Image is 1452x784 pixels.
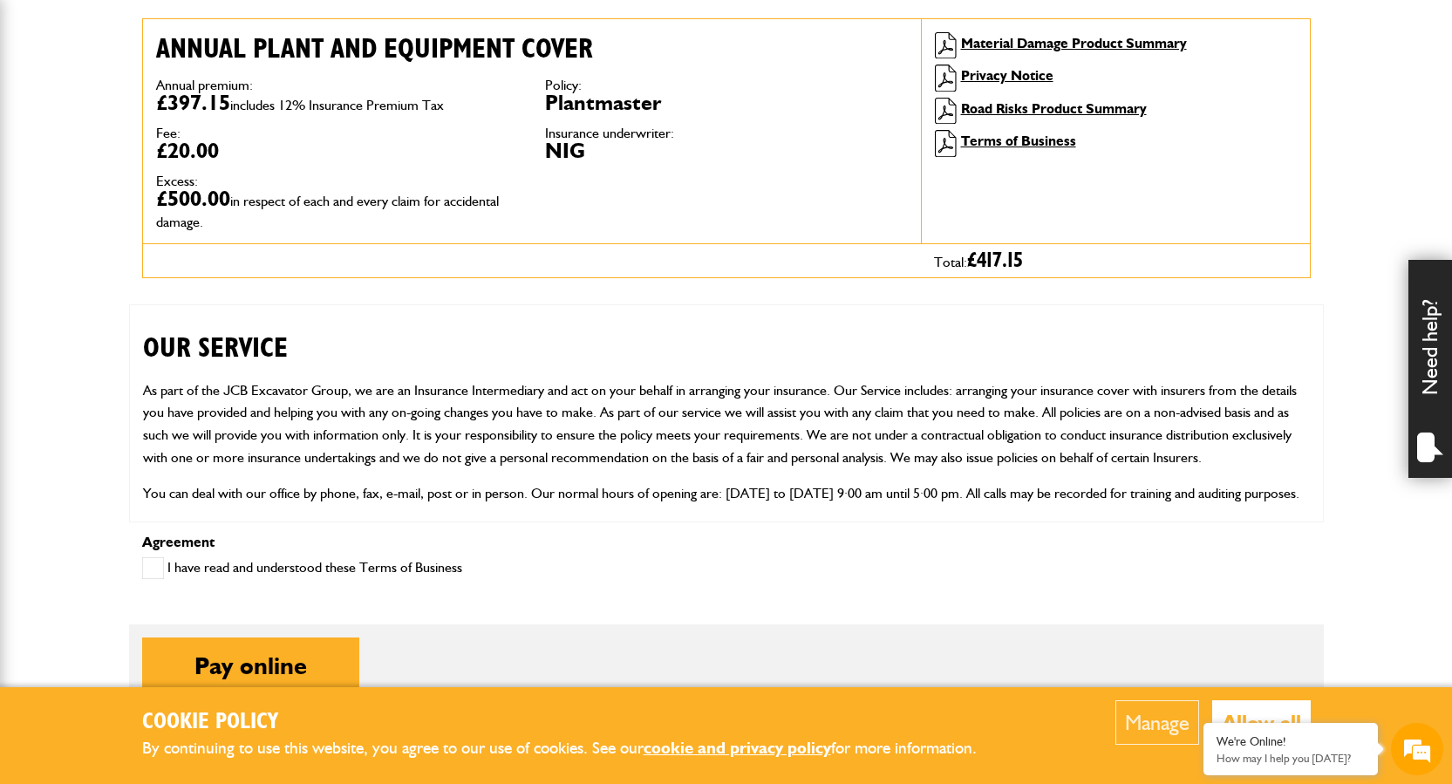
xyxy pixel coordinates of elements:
p: How may I help you today? [1217,752,1365,765]
div: Total: [921,244,1310,277]
div: We're Online! [1217,734,1365,749]
h2: OUR SERVICE [143,305,1310,365]
dd: NIG [545,140,908,161]
a: Material Damage Product Summary [961,35,1187,51]
button: Allow all [1212,700,1311,745]
span: 417.15 [977,250,1023,271]
dt: Annual premium: [156,78,519,92]
p: By continuing to use this website, you agree to our use of cookies. See our for more information. [142,735,1005,762]
p: You can deal with our office by phone, fax, e-mail, post or in person. Our normal hours of openin... [143,482,1310,505]
button: Pay online [142,637,359,693]
h2: Annual plant and equipment cover [156,32,908,65]
dd: Plantmaster [545,92,908,113]
dt: Excess: [156,174,519,188]
button: Manage [1115,700,1199,745]
a: cookie and privacy policy [644,738,831,758]
a: Road Risks Product Summary [961,100,1147,117]
dd: £20.00 [156,140,519,161]
a: Privacy Notice [961,67,1053,84]
span: £ [967,250,1023,271]
h2: CUSTOMER PROTECTION INFORMATION [143,519,1310,578]
span: in respect of each and every claim for accidental damage. [156,193,499,230]
p: As part of the JCB Excavator Group, we are an Insurance Intermediary and act on your behalf in ar... [143,379,1310,468]
div: Need help? [1408,260,1452,478]
dd: £500.00 [156,188,519,230]
a: Terms of Business [961,133,1076,149]
dt: Insurance underwriter: [545,126,908,140]
span: includes 12% Insurance Premium Tax [230,97,444,113]
dt: Policy: [545,78,908,92]
dd: £397.15 [156,92,519,113]
h2: Cookie Policy [142,709,1005,736]
dt: Fee: [156,126,519,140]
p: Agreement [142,535,1311,549]
label: I have read and understood these Terms of Business [142,557,462,579]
